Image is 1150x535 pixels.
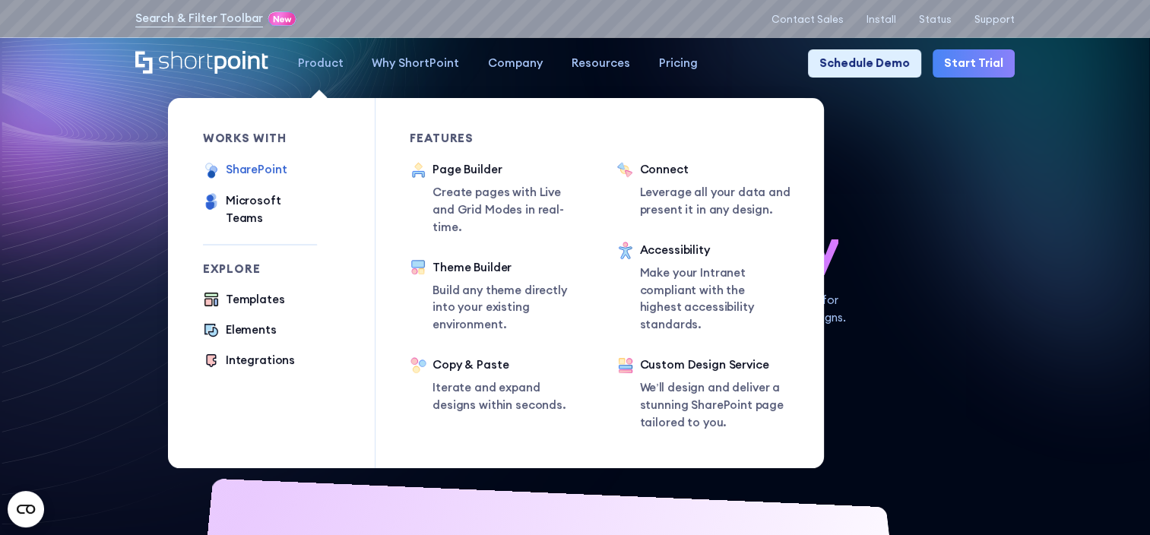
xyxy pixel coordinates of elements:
a: Status [919,14,952,25]
div: Custom Design Service [640,356,790,374]
div: Connect [640,161,792,179]
a: Custom Design ServiceWe’ll design and deliver a stunning SharePoint page tailored to you. [616,356,789,434]
div: works with [203,132,317,144]
a: Why ShortPoint [357,49,474,78]
p: We’ll design and deliver a stunning SharePoint page tailored to you. [640,379,790,431]
a: Install [866,14,896,25]
a: Search & Filter Toolbar [135,10,264,27]
iframe: Chat Widget [877,359,1150,535]
div: Elements [226,321,277,339]
div: Templates [226,291,285,309]
a: AccessibilityMake your Intranet compliant with the highest accessibility standards. [616,242,789,334]
a: Theme BuilderBuild any theme directly into your existing environment. [410,259,582,334]
span: so easy [665,218,838,275]
div: SharePoint [226,161,287,179]
div: Company [488,55,543,72]
a: Copy & PasteIterate and expand designs within seconds. [410,356,582,414]
a: ConnectLeverage all your data and present it in any design. [616,161,791,219]
a: Product [284,49,358,78]
a: Support [974,14,1015,25]
a: Elements [203,321,277,340]
p: Iterate and expand designs within seconds. [432,379,582,413]
a: SharePoint [203,161,287,181]
button: Open CMP widget [8,491,44,527]
div: Features [410,132,582,144]
p: Create pages with Live and Grid Modes in real-time. [432,184,585,236]
a: Start Trial [933,49,1015,78]
a: Page BuilderCreate pages with Live and Grid Modes in real-time. [410,161,585,236]
div: Integrations [226,352,295,369]
p: Leverage all your data and present it in any design. [640,184,792,218]
div: Page Builder [432,161,585,179]
a: Integrations [203,352,295,371]
a: Home [135,51,269,75]
div: Explore [203,263,317,274]
a: Templates [203,291,285,310]
a: Pricing [645,49,712,78]
div: Product [297,55,343,72]
p: Build any theme directly into your existing environment. [432,282,582,334]
a: Contact Sales [771,14,843,25]
div: Accessibility [640,242,790,259]
div: Microsoft Teams [226,192,317,226]
div: Pricing [659,55,698,72]
div: Resources [572,55,630,72]
h1: SharePoint Design has never been [135,161,1015,275]
p: Make your Intranet compliant with the highest accessibility standards. [640,264,790,334]
a: Resources [557,49,645,78]
a: Schedule Demo [808,49,921,78]
a: Microsoft Teams [203,192,317,226]
div: Copy & Paste [432,356,582,374]
a: Company [474,49,557,78]
div: Why ShortPoint [372,55,459,72]
div: Theme Builder [432,259,582,277]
